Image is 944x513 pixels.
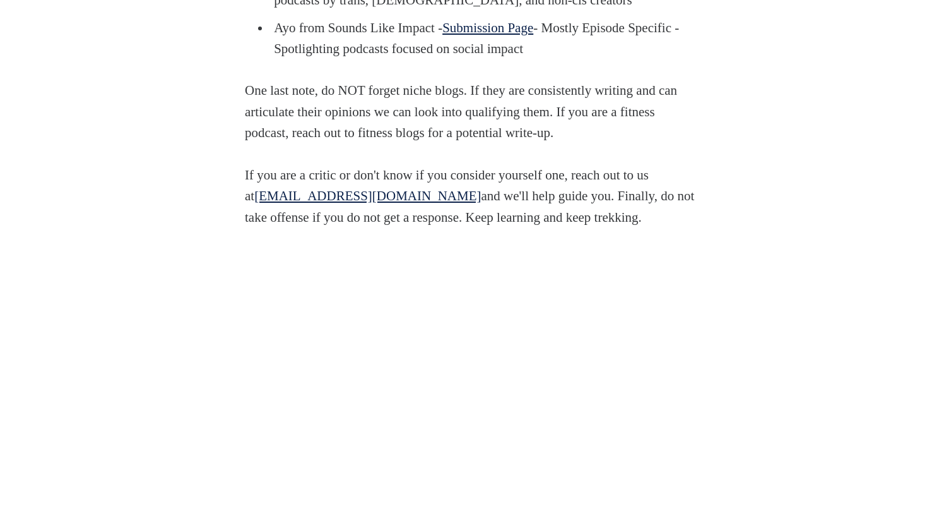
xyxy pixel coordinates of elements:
a: Submission Page [442,20,533,35]
p: If you are a critic or don't know if you consider yourself one, reach out to us at and we'll help... [245,165,699,229]
p: One last note, do NOT forget niche blogs. If they are consistently writing and can articulate the... [245,80,699,144]
p: Ayo from Sounds Like Impact - - Mostly Episode Specific - Spotlighting podcasts focused on social... [274,18,679,60]
a: [EMAIL_ADDRESS][DOMAIN_NAME] [254,188,481,203]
